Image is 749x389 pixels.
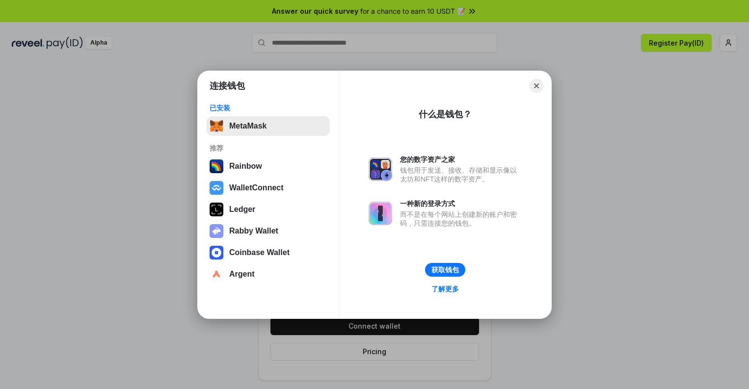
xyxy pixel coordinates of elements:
img: svg+xml,%3Csvg%20width%3D%2228%22%20height%3D%2228%22%20viewBox%3D%220%200%2028%2028%22%20fill%3D... [210,246,223,259]
div: 已安装 [210,104,327,112]
div: Rainbow [229,162,262,171]
button: Ledger [207,200,330,219]
div: 而不是在每个网站上创建新的账户和密码，只需连接您的钱包。 [400,210,522,228]
div: Argent [229,270,255,279]
div: MetaMask [229,122,267,130]
div: Rabby Wallet [229,227,278,235]
img: svg+xml,%3Csvg%20xmlns%3D%22http%3A%2F%2Fwww.w3.org%2F2000%2Fsvg%22%20fill%3D%22none%22%20viewBox... [210,224,223,238]
button: 获取钱包 [425,263,465,277]
a: 了解更多 [426,283,465,295]
div: 一种新的登录方式 [400,199,522,208]
div: Coinbase Wallet [229,248,290,257]
button: WalletConnect [207,178,330,198]
div: WalletConnect [229,183,284,192]
img: svg+xml,%3Csvg%20fill%3D%22none%22%20height%3D%2233%22%20viewBox%3D%220%200%2035%2033%22%20width%... [210,119,223,133]
button: Argent [207,264,330,284]
div: 钱包用于发送、接收、存储和显示像以太坊和NFT这样的数字资产。 [400,166,522,183]
button: Rainbow [207,156,330,176]
button: Coinbase Wallet [207,243,330,262]
img: svg+xml,%3Csvg%20xmlns%3D%22http%3A%2F%2Fwww.w3.org%2F2000%2Fsvg%22%20width%3D%2228%22%20height%3... [210,203,223,216]
div: 了解更多 [431,285,459,293]
h1: 连接钱包 [210,80,245,92]
div: 您的数字资产之家 [400,155,522,164]
img: svg+xml,%3Csvg%20width%3D%22120%22%20height%3D%22120%22%20viewBox%3D%220%200%20120%20120%22%20fil... [210,159,223,173]
div: 推荐 [210,144,327,153]
div: Ledger [229,205,255,214]
button: MetaMask [207,116,330,136]
img: svg+xml,%3Csvg%20xmlns%3D%22http%3A%2F%2Fwww.w3.org%2F2000%2Fsvg%22%20fill%3D%22none%22%20viewBox... [369,157,392,181]
img: svg+xml,%3Csvg%20width%3D%2228%22%20height%3D%2228%22%20viewBox%3D%220%200%2028%2028%22%20fill%3D... [210,181,223,195]
img: svg+xml,%3Csvg%20width%3D%2228%22%20height%3D%2228%22%20viewBox%3D%220%200%2028%2028%22%20fill%3D... [210,267,223,281]
button: Close [530,79,543,93]
button: Rabby Wallet [207,221,330,241]
div: 什么是钱包？ [419,108,472,120]
img: svg+xml,%3Csvg%20xmlns%3D%22http%3A%2F%2Fwww.w3.org%2F2000%2Fsvg%22%20fill%3D%22none%22%20viewBox... [369,202,392,225]
div: 获取钱包 [431,265,459,274]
